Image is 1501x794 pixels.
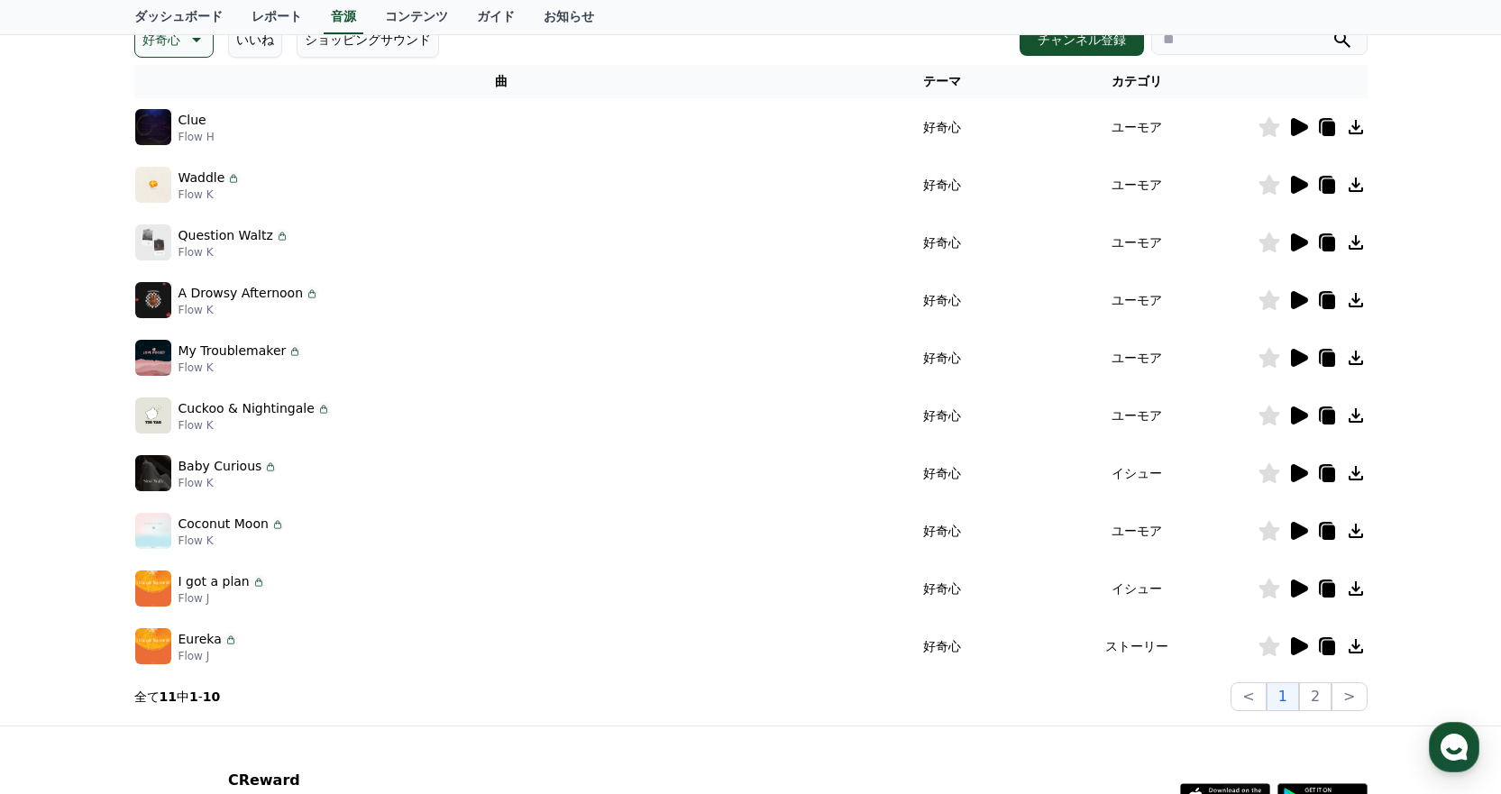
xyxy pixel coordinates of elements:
[178,111,206,130] p: Clue
[868,617,1016,675] td: 好奇心
[135,224,171,260] img: music
[1016,271,1258,329] td: ユーモア
[150,599,203,614] span: Messages
[868,65,1016,98] th: テーマ
[868,387,1016,444] td: 好奇心
[178,130,215,144] p: Flow H
[868,444,1016,502] td: 好奇心
[135,397,171,434] img: music
[228,22,282,58] button: いいね
[1299,682,1332,711] button: 2
[1016,560,1258,617] td: イシュー
[160,689,177,704] strong: 11
[178,342,287,360] p: My Troublemaker
[267,598,311,613] span: Settings
[135,628,171,664] img: music
[178,457,262,476] p: Baby Curious
[868,560,1016,617] td: 好奇心
[1016,156,1258,214] td: ユーモア
[135,282,171,318] img: music
[134,688,221,706] p: 全て 中 -
[178,418,331,433] p: Flow K
[203,689,220,704] strong: 10
[1016,502,1258,560] td: ユーモア
[178,399,315,418] p: Cuckoo & Nightingale
[228,770,438,791] p: CReward
[1016,214,1258,271] td: ユーモア
[178,360,303,375] p: Flow K
[189,689,198,704] strong: 1
[178,649,238,663] p: Flow J
[46,598,78,613] span: Home
[1016,617,1258,675] td: ストーリー
[135,570,171,607] img: music
[178,476,279,490] p: Flow K
[868,502,1016,560] td: 好奇心
[1016,387,1258,444] td: ユーモア
[1231,682,1266,711] button: <
[1016,329,1258,387] td: ユーモア
[1332,682,1367,711] button: >
[135,167,171,203] img: music
[178,245,289,260] p: Flow K
[178,591,266,606] p: Flow J
[119,571,233,616] a: Messages
[1267,682,1299,711] button: 1
[134,22,214,58] button: 好奇心
[178,303,320,317] p: Flow K
[178,572,250,591] p: I got a plan
[868,329,1016,387] td: 好奇心
[134,65,869,98] th: 曲
[135,513,171,549] img: music
[135,455,171,491] img: music
[135,109,171,145] img: music
[297,22,439,58] button: ショッピングサウンド
[868,98,1016,156] td: 好奇心
[178,534,285,548] p: Flow K
[1020,23,1144,56] button: チャンネル登録
[178,226,273,245] p: Question Waltz
[1016,65,1258,98] th: カテゴリ
[5,571,119,616] a: Home
[178,515,269,534] p: Coconut Moon
[178,630,222,649] p: Eureka
[868,156,1016,214] td: 好奇心
[142,27,180,52] p: 好奇心
[178,169,225,187] p: Waddle
[178,284,304,303] p: A Drowsy Afternoon
[135,340,171,376] img: music
[1016,444,1258,502] td: イシュー
[178,187,242,202] p: Flow K
[1016,98,1258,156] td: ユーモア
[868,214,1016,271] td: 好奇心
[233,571,346,616] a: Settings
[868,271,1016,329] td: 好奇心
